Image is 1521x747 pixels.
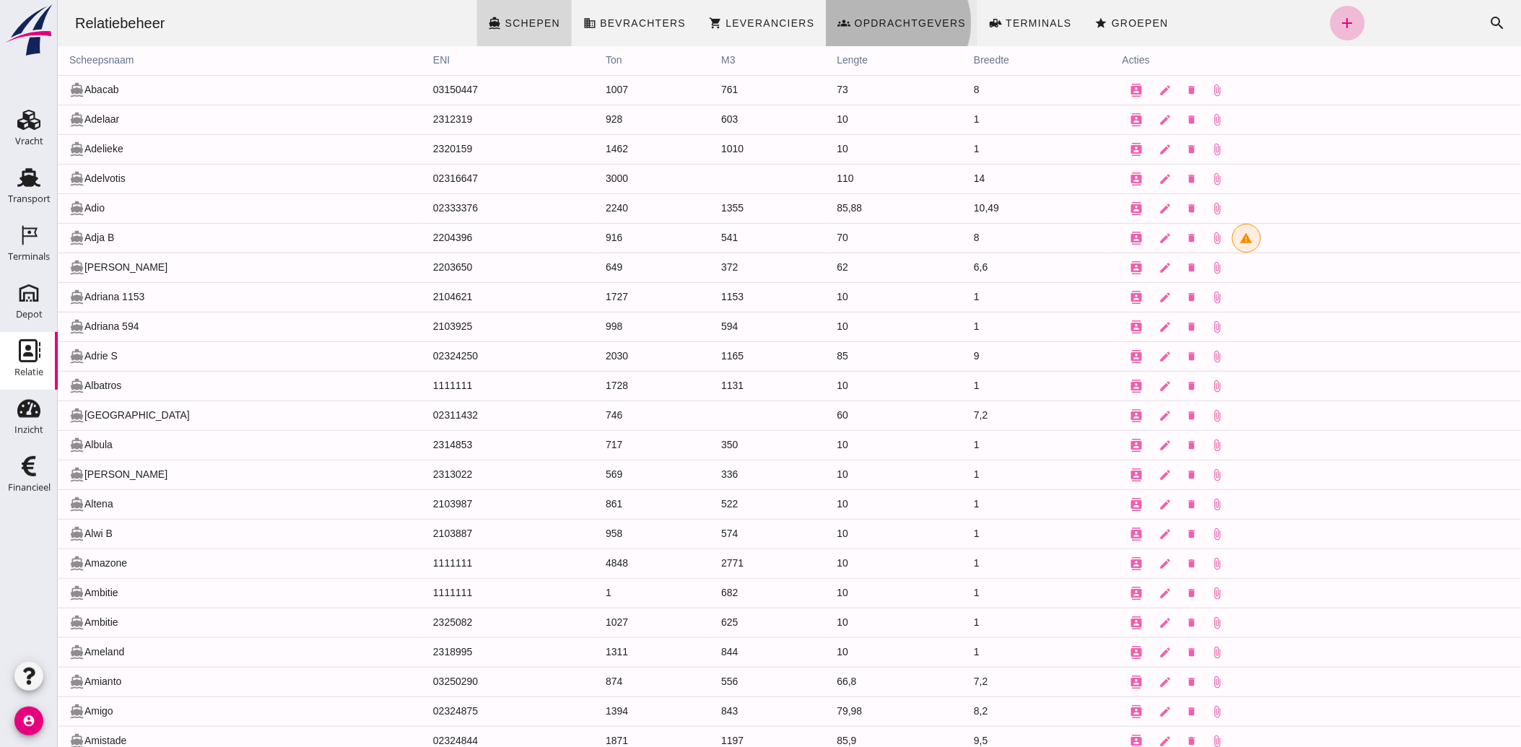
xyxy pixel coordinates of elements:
td: 2325082 [364,608,536,637]
td: 874 [536,667,652,696]
td: 2314853 [364,430,536,460]
td: 556 [652,667,767,696]
td: 625 [652,608,767,637]
i: edit [1102,705,1115,718]
i: directions_boat [431,17,444,30]
i: delete [1128,84,1139,95]
td: 10 [768,549,905,578]
td: 2312319 [364,105,536,134]
i: edit [1102,350,1115,363]
i: contacts [1073,616,1086,629]
td: 1 [905,578,1053,608]
td: 1 [905,105,1053,134]
i: delete [1128,469,1139,480]
i: contacts [1073,202,1086,215]
i: delete [1128,706,1139,717]
img: logo-small.a267ee39.svg [3,4,55,57]
td: 682 [652,578,767,608]
td: 522 [652,489,767,519]
i: delete [1128,528,1139,539]
td: 10 [768,312,905,341]
span: Terminals [947,17,1014,29]
td: 998 [536,312,652,341]
i: delete [1128,380,1139,391]
i: directions_boat [12,112,27,127]
td: 66,8 [768,667,905,696]
td: 02324250 [364,341,536,371]
i: groups [780,17,793,30]
i: delete [1128,114,1139,125]
td: 372 [652,253,767,282]
td: 14 [905,164,1053,193]
div: Transport [8,194,51,204]
th: ENI [364,46,536,75]
i: delete [1128,617,1139,628]
td: 8 [905,75,1053,105]
i: directions_boat [12,585,27,600]
i: directions_boat [12,378,27,393]
i: edit [1102,202,1115,215]
td: 60 [768,401,905,430]
td: 10 [768,282,905,312]
i: directions_boat [12,645,27,660]
i: edit [1102,616,1115,629]
td: 1007 [536,75,652,105]
td: 4848 [536,549,652,578]
td: 1010 [652,134,767,164]
i: attach_file [1154,528,1167,541]
td: 1 [905,371,1053,401]
i: attach_file [1154,439,1167,452]
i: delete [1128,144,1139,154]
div: Depot [16,310,43,319]
i: attach_file [1154,676,1167,689]
td: 2204396 [364,223,536,253]
td: 746 [536,401,652,430]
i: directions_boat [12,526,27,541]
i: edit [1102,172,1115,185]
td: 1153 [652,282,767,312]
td: 1 [905,608,1053,637]
td: 1111111 [364,578,536,608]
i: contacts [1073,705,1086,718]
i: contacts [1073,587,1086,600]
i: contacts [1073,350,1086,363]
i: account_circle [14,707,43,735]
i: delete [1128,676,1139,687]
td: 02316647 [364,164,536,193]
i: attach_file [1154,646,1167,659]
span: Bevrachters [541,17,628,29]
td: 73 [768,75,905,105]
td: 6,6 [905,253,1053,282]
td: 02311432 [364,401,536,430]
td: 843 [652,696,767,726]
i: directions_boat [12,319,27,334]
th: ton [536,46,652,75]
i: edit [1102,498,1115,511]
td: 2203650 [364,253,536,282]
i: directions_boat [12,674,27,689]
td: 10 [768,105,905,134]
i: search [1431,14,1449,32]
td: 2103887 [364,519,536,549]
i: edit [1102,468,1115,481]
td: 1111111 [364,371,536,401]
td: 10 [768,608,905,637]
td: 1027 [536,608,652,637]
td: 110 [768,164,905,193]
i: attach_file [1154,261,1167,274]
td: 541 [652,223,767,253]
th: lengte [768,46,905,75]
div: Relatiebeheer [6,13,119,33]
i: contacts [1073,468,1086,481]
i: contacts [1073,84,1086,97]
i: attach_file [1154,113,1167,126]
i: contacts [1073,261,1086,274]
i: contacts [1073,409,1086,422]
i: shopping_cart [651,17,664,30]
td: 2103987 [364,489,536,519]
i: directions_boat [12,82,27,97]
td: 10 [768,430,905,460]
td: 2318995 [364,637,536,667]
i: edit [1102,84,1115,97]
td: 02333376 [364,193,536,223]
